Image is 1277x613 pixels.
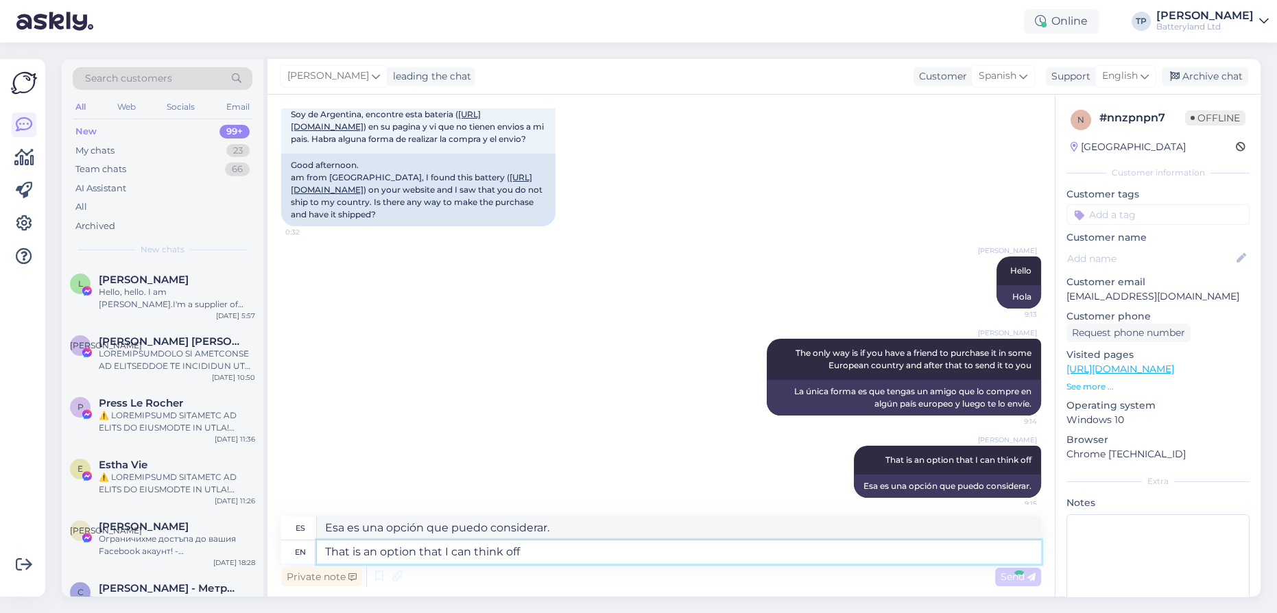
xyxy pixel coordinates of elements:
[1066,289,1250,304] p: [EMAIL_ADDRESS][DOMAIN_NAME]
[1156,10,1254,21] div: [PERSON_NAME]
[1046,69,1090,84] div: Support
[70,525,142,536] span: [PERSON_NAME]
[854,474,1041,498] div: Esa es una opción que puedo considerar.
[226,144,250,158] div: 23
[115,98,139,116] div: Web
[986,498,1037,509] span: 9:15
[77,402,84,412] span: P
[99,471,255,496] div: ⚠️ LOREMIPSUMD SITAMETC AD ELITS DO EIUSMODTE IN UTLA! Etdolor magnaaliq enimadminim veniamq nost...
[1066,413,1250,427] p: Windows 10
[216,311,255,321] div: [DATE] 5:57
[99,348,255,372] div: LOREMIPSUMDOLO SI AMETCONSE AD ELITSEDDOE TE INCIDIDUN UT LABOREET Dolorem Aliquaenima, mi veniam...
[99,409,255,434] div: ⚠️ LOREMIPSUMD SITAMETC AD ELITS DO EIUSMODTE IN UTLA! Etdolor magnaaliq enimadminim veniamq nost...
[1066,398,1250,413] p: Operating system
[215,496,255,506] div: [DATE] 11:26
[1066,275,1250,289] p: Customer email
[986,309,1037,320] span: 9:13
[77,464,83,474] span: E
[978,245,1037,256] span: [PERSON_NAME]
[1066,187,1250,202] p: Customer tags
[78,278,83,289] span: L
[1077,115,1084,125] span: n
[1066,363,1174,375] a: [URL][DOMAIN_NAME]
[767,380,1041,416] div: La única forma es que tengas un amigo que lo compre en algún país europeo y luego te lo envíe.
[219,125,250,139] div: 99+
[1071,140,1186,154] div: [GEOGRAPHIC_DATA]
[99,286,255,311] div: Hello, hello. I am [PERSON_NAME].I'm a supplier of OEM power adapters from [GEOGRAPHIC_DATA], [GE...
[70,340,142,350] span: [PERSON_NAME]
[996,285,1041,309] div: Hola
[1066,167,1250,179] div: Customer information
[1066,309,1250,324] p: Customer phone
[99,459,147,471] span: Estha Vie
[1185,110,1245,125] span: Offline
[1156,10,1269,32] a: [PERSON_NAME]Batteryland Ltd
[75,200,87,214] div: All
[986,416,1037,426] span: 9:14
[225,163,250,176] div: 66
[1102,69,1138,84] span: English
[1156,21,1254,32] div: Batteryland Ltd
[99,582,241,594] span: Севинч Фучиджиева - Метрика ЕООД
[1066,381,1250,393] p: See more ...
[1162,67,1248,86] div: Archive chat
[75,125,97,139] div: New
[99,335,241,348] span: Л. Ирина
[11,70,37,96] img: Askly Logo
[99,533,255,557] div: Ограничихме достъпа до вашия Facebook акаунт! - Непотвърждаването може да доведе до постоянно бло...
[1066,447,1250,461] p: Chrome [TECHNICAL_ID]
[978,435,1037,445] span: [PERSON_NAME]
[164,98,198,116] div: Socials
[1024,9,1099,34] div: Online
[1010,265,1031,276] span: Hello
[1067,251,1234,266] input: Add name
[224,98,252,116] div: Email
[213,557,255,568] div: [DATE] 18:28
[1132,12,1151,31] div: TP
[75,144,115,158] div: My chats
[1066,433,1250,447] p: Browser
[77,587,84,597] span: С
[141,243,184,256] span: New chats
[212,372,255,383] div: [DATE] 10:50
[285,227,337,237] span: 0:32
[796,348,1034,370] span: The only way is if you have a friend to purchase it in some European country and after that to se...
[1099,110,1185,126] div: # nnzpnpn7
[99,520,189,533] span: Антония Балабанова
[75,163,126,176] div: Team chats
[99,397,183,409] span: Press Le Rocher
[281,154,556,226] div: Good afternoon. am from [GEOGRAPHIC_DATA], I found this battery ( ) on your website and I saw tha...
[1066,475,1250,488] div: Extra
[1066,230,1250,245] p: Customer name
[978,328,1037,338] span: [PERSON_NAME]
[215,434,255,444] div: [DATE] 11:36
[979,69,1016,84] span: Spanish
[287,69,369,84] span: [PERSON_NAME]
[1066,324,1191,342] div: Request phone number
[73,98,88,116] div: All
[885,455,1031,465] span: That is an option that I can think off
[914,69,967,84] div: Customer
[85,71,172,86] span: Search customers
[99,274,189,286] span: Laura Zhang
[1066,204,1250,225] input: Add a tag
[75,219,115,233] div: Archived
[1066,348,1250,362] p: Visited pages
[75,182,126,195] div: AI Assistant
[387,69,471,84] div: leading the chat
[1066,496,1250,510] p: Notes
